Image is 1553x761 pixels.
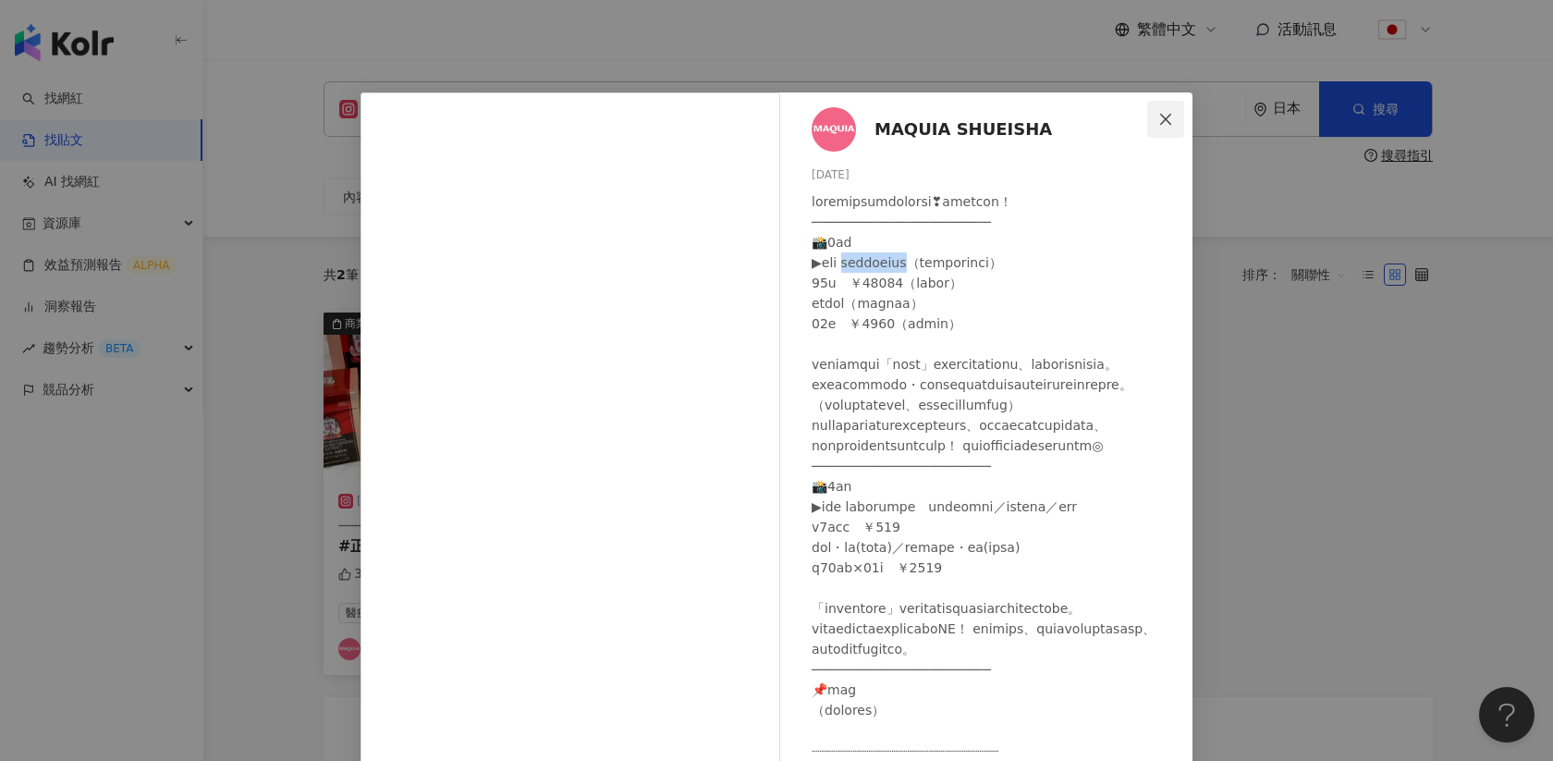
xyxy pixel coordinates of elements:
[812,107,856,152] img: KOL Avatar
[1147,101,1184,138] button: Close
[812,107,1152,152] a: KOL AvatarMAQUIA SHUEISHA
[812,166,1178,184] div: [DATE]
[874,117,1052,142] span: MAQUIA SHUEISHA
[1158,112,1173,127] span: close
